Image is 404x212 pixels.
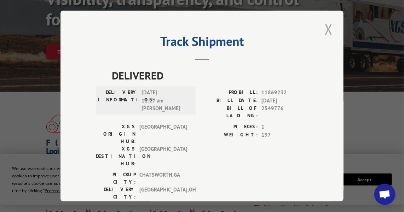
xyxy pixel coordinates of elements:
h2: Track Shipment [96,36,308,50]
label: BILL OF LADING: [202,105,258,119]
span: CHATSWORTH , GA [139,171,187,186]
span: [GEOGRAPHIC_DATA] [139,145,187,167]
label: WEIGHT: [202,131,258,139]
span: 2549776 [261,105,308,119]
button: Close modal [323,19,335,39]
label: PICKUP CITY: [96,171,136,186]
label: PROBILL: [202,89,258,97]
span: [GEOGRAPHIC_DATA] , OH [139,186,187,201]
label: XGS ORIGIN HUB: [96,123,136,145]
span: 197 [261,131,308,139]
span: [DATE] 11:27 am [PERSON_NAME] [142,89,189,113]
label: XGS DESTINATION HUB: [96,145,136,167]
span: DELIVERED [112,67,308,83]
span: 11869232 [261,89,308,97]
label: DELIVERY INFORMATION: [98,89,138,113]
label: BILL DATE: [202,97,258,105]
span: 1 [261,123,308,131]
span: [DATE] [261,97,308,105]
span: [GEOGRAPHIC_DATA] [139,123,187,145]
label: DELIVERY CITY: [96,186,136,201]
label: PIECES: [202,123,258,131]
a: Open chat [374,184,396,205]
